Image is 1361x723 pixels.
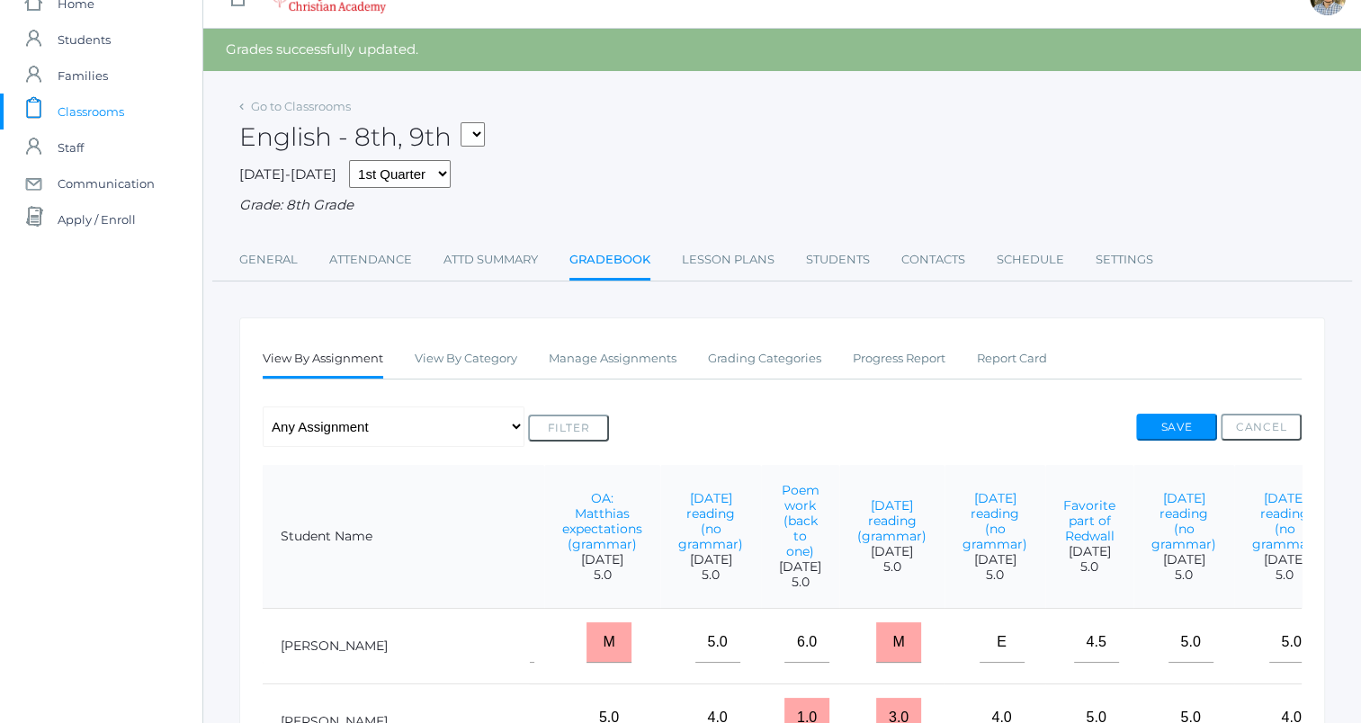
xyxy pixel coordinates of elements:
[329,242,412,278] a: Attendance
[58,165,155,201] span: Communication
[251,99,351,113] a: Go to Classrooms
[857,559,927,575] span: 5.0
[682,242,775,278] a: Lesson Plans
[58,94,124,129] span: Classrooms
[963,490,1027,552] a: [DATE] reading (no grammar)
[1252,567,1317,583] span: 5.0
[415,341,517,377] a: View By Category
[239,123,485,151] h2: English - 8th, 9th
[1136,414,1217,441] button: Save
[562,567,642,583] span: 5.0
[1252,552,1317,567] span: [DATE]
[528,415,609,442] button: Filter
[963,552,1027,567] span: [DATE]
[782,482,819,559] a: Poem work (back to one)
[58,129,84,165] span: Staff
[853,341,945,377] a: Progress Report
[963,567,1027,583] span: 5.0
[901,242,965,278] a: Contacts
[239,165,336,183] span: [DATE]-[DATE]
[857,544,927,559] span: [DATE]
[708,341,821,377] a: Grading Categories
[779,575,821,590] span: 5.0
[239,242,298,278] a: General
[1063,544,1115,559] span: [DATE]
[1096,242,1153,278] a: Settings
[678,552,743,567] span: [DATE]
[203,29,1361,71] div: Grades successfully updated.
[239,195,1325,216] div: Grade: 8th Grade
[1151,490,1216,552] a: [DATE] reading (no grammar)
[263,465,530,609] th: Student Name
[857,497,927,544] a: [DATE] reading (grammar)
[281,638,388,654] a: [PERSON_NAME]
[678,567,743,583] span: 5.0
[58,22,111,58] span: Students
[549,341,676,377] a: Manage Assignments
[779,559,821,575] span: [DATE]
[1151,552,1216,567] span: [DATE]
[58,58,108,94] span: Families
[678,490,743,552] a: [DATE] reading (no grammar)
[1221,414,1302,441] button: Cancel
[1151,567,1216,583] span: 5.0
[443,242,538,278] a: Attd Summary
[806,242,870,278] a: Students
[977,341,1047,377] a: Report Card
[562,490,642,552] a: OA: Matthias expectations (grammar)
[1063,497,1115,544] a: Favorite part of Redwall
[1063,559,1115,575] span: 5.0
[569,242,650,281] a: Gradebook
[562,552,642,567] span: [DATE]
[997,242,1064,278] a: Schedule
[1252,490,1317,552] a: [DATE] reading (no grammar)
[263,341,383,379] a: View By Assignment
[58,201,136,237] span: Apply / Enroll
